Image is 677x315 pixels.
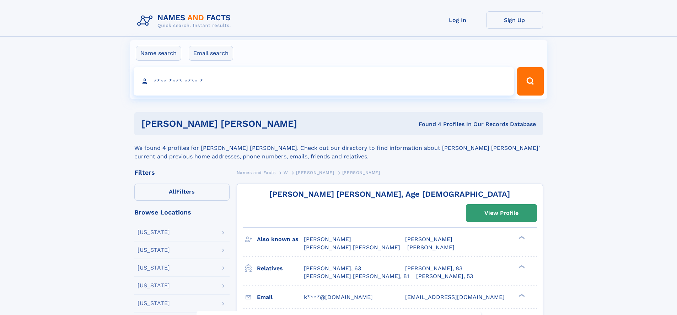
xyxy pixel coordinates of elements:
[138,265,170,271] div: [US_STATE]
[134,67,514,96] input: search input
[405,294,505,300] span: [EMAIL_ADDRESS][DOMAIN_NAME]
[284,170,288,175] span: W
[416,272,473,280] a: [PERSON_NAME], 53
[342,170,380,175] span: [PERSON_NAME]
[517,67,543,96] button: Search Button
[134,209,230,216] div: Browse Locations
[466,205,537,222] a: View Profile
[138,247,170,253] div: [US_STATE]
[486,11,543,29] a: Sign Up
[138,229,170,235] div: [US_STATE]
[136,46,181,61] label: Name search
[189,46,233,61] label: Email search
[138,300,170,306] div: [US_STATE]
[134,11,237,31] img: Logo Names and Facts
[484,205,519,221] div: View Profile
[358,120,536,128] div: Found 4 Profiles In Our Records Database
[304,265,361,272] a: [PERSON_NAME], 63
[405,236,452,243] span: [PERSON_NAME]
[405,265,462,272] a: [PERSON_NAME], 83
[237,168,276,177] a: Names and Facts
[257,233,304,245] h3: Also known as
[138,283,170,288] div: [US_STATE]
[304,236,351,243] span: [PERSON_NAME]
[517,293,525,298] div: ❯
[517,264,525,269] div: ❯
[134,135,543,161] div: We found 4 profiles for [PERSON_NAME] [PERSON_NAME]. Check out our directory to find information ...
[304,244,400,251] span: [PERSON_NAME] [PERSON_NAME]
[269,190,510,199] a: [PERSON_NAME] [PERSON_NAME], Age [DEMOGRAPHIC_DATA]
[284,168,288,177] a: W
[304,272,409,280] a: [PERSON_NAME] [PERSON_NAME], 81
[141,119,358,128] h1: [PERSON_NAME] [PERSON_NAME]
[134,169,230,176] div: Filters
[296,168,334,177] a: [PERSON_NAME]
[257,291,304,303] h3: Email
[169,188,176,195] span: All
[296,170,334,175] span: [PERSON_NAME]
[517,235,525,240] div: ❯
[429,11,486,29] a: Log In
[257,262,304,275] h3: Relatives
[407,244,455,251] span: [PERSON_NAME]
[134,184,230,201] label: Filters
